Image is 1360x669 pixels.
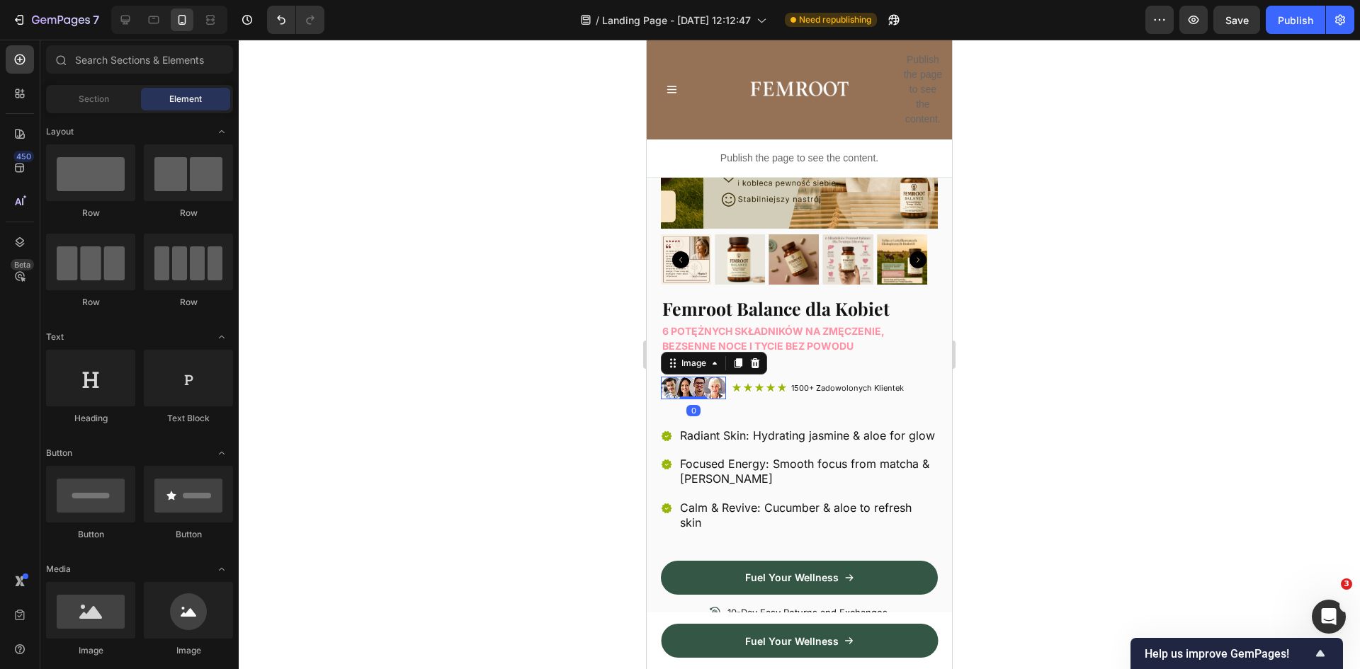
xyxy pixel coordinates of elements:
[210,326,233,348] span: Toggle open
[1213,6,1260,34] button: Save
[596,13,599,28] span: /
[144,412,233,425] div: Text Block
[799,13,871,26] span: Need republishing
[46,412,135,425] div: Heading
[647,40,952,669] iframe: Design area
[79,93,109,105] span: Section
[1145,647,1312,661] span: Help us improve GemPages!
[1278,13,1313,28] div: Publish
[46,296,135,309] div: Row
[46,644,135,657] div: Image
[6,6,106,34] button: 7
[11,259,34,270] div: Beta
[93,11,99,28] p: 7
[1341,578,1352,590] span: 3
[144,296,233,309] div: Row
[144,207,233,219] div: Row
[46,125,74,138] span: Layout
[1225,14,1249,26] span: Save
[1312,600,1346,634] iframe: Intercom live chat
[13,151,34,162] div: 450
[1266,6,1325,34] button: Publish
[46,331,64,343] span: Text
[169,93,202,105] span: Element
[144,644,233,657] div: Image
[46,207,135,219] div: Row
[144,528,233,541] div: Button
[46,563,71,576] span: Media
[267,6,324,34] div: Undo/Redo
[46,447,72,459] span: Button
[46,528,135,541] div: Button
[210,558,233,581] span: Toggle open
[210,120,233,143] span: Toggle open
[210,442,233,464] span: Toggle open
[46,45,233,74] input: Search Sections & Elements
[1145,645,1329,662] button: Show survey - Help us improve GemPages!
[602,13,751,28] span: Landing Page - [DATE] 12:12:47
